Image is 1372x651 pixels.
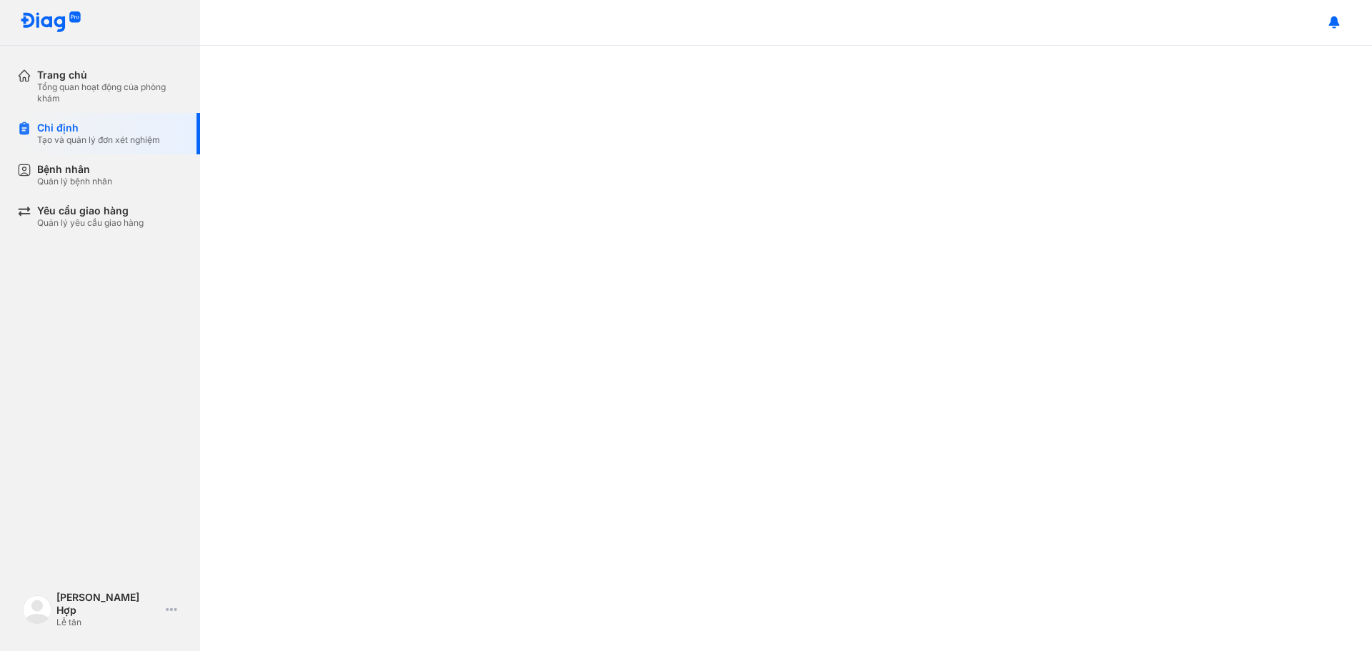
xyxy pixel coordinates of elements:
[37,204,144,217] div: Yêu cầu giao hàng
[56,591,160,617] div: [PERSON_NAME] Hợp
[56,617,160,628] div: Lễ tân
[37,134,160,146] div: Tạo và quản lý đơn xét nghiệm
[20,11,81,34] img: logo
[37,121,160,134] div: Chỉ định
[37,163,112,176] div: Bệnh nhân
[23,595,51,624] img: logo
[37,81,183,104] div: Tổng quan hoạt động của phòng khám
[37,176,112,187] div: Quản lý bệnh nhân
[37,69,183,81] div: Trang chủ
[37,217,144,229] div: Quản lý yêu cầu giao hàng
